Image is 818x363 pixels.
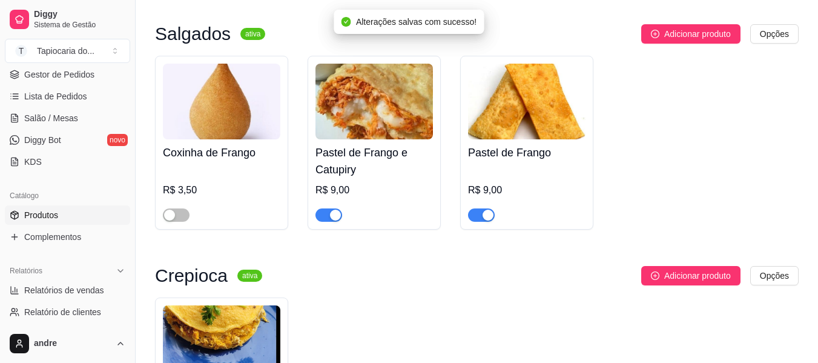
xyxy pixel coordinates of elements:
img: product-image [163,64,280,139]
a: Relatório de clientes [5,302,130,322]
span: plus-circle [651,30,659,38]
button: Select a team [5,39,130,63]
img: product-image [468,64,585,139]
span: Adicionar produto [664,27,731,41]
span: Lista de Pedidos [24,90,87,102]
a: Salão / Mesas [5,108,130,128]
div: R$ 9,00 [468,183,585,198]
span: KDS [24,156,42,168]
button: andre [5,329,130,358]
a: DiggySistema de Gestão [5,5,130,34]
span: Relatórios de vendas [24,284,104,296]
span: Relatórios [10,266,42,276]
sup: ativa [240,28,265,40]
button: Opções [750,266,799,285]
button: Opções [750,24,799,44]
a: Gestor de Pedidos [5,65,130,84]
button: Adicionar produto [641,24,740,44]
a: Produtos [5,205,130,225]
h4: Pastel de Frango [468,144,585,161]
a: Relatórios de vendas [5,281,130,300]
h4: Coxinha de Frango [163,144,280,161]
div: Tapiocaria do ... [37,45,94,57]
div: R$ 3,50 [163,183,280,198]
button: Adicionar produto [641,266,740,285]
a: Diggy Botnovo [5,130,130,150]
span: Adicionar produto [664,269,731,282]
h3: Crepioca [155,268,228,283]
span: Diggy Bot [24,134,61,146]
sup: ativa [237,270,262,282]
img: product-image [315,64,433,139]
div: Catálogo [5,186,130,205]
span: Produtos [24,209,58,221]
a: KDS [5,152,130,172]
span: Diggy [34,9,125,20]
span: andre [34,338,111,349]
div: R$ 9,00 [315,183,433,198]
a: Complementos [5,227,130,247]
span: Opções [760,269,789,282]
span: Sistema de Gestão [34,20,125,30]
span: Complementos [24,231,81,243]
span: check-circle [341,17,351,27]
span: Alterações salvas com sucesso! [356,17,477,27]
span: Relatório de clientes [24,306,101,318]
span: T [15,45,27,57]
span: plus-circle [651,271,659,280]
a: Lista de Pedidos [5,87,130,106]
span: Gestor de Pedidos [24,68,94,81]
h4: Pastel de Frango e Catupiry [315,144,433,178]
span: Salão / Mesas [24,112,78,124]
span: Opções [760,27,789,41]
h3: Salgados [155,27,231,41]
